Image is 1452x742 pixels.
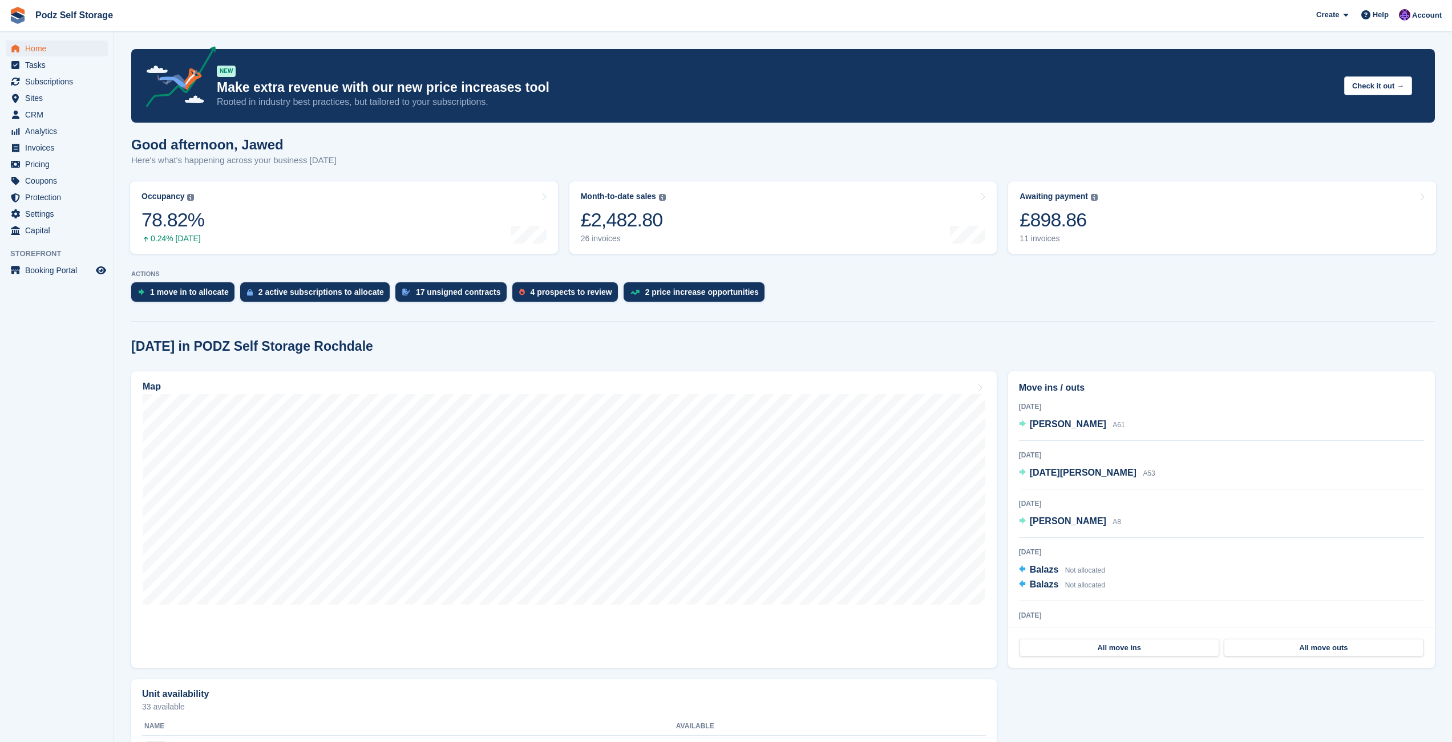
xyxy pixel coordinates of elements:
[659,194,666,201] img: icon-info-grey-7440780725fd019a000dd9b08b2336e03edf1995a4989e88bcd33f0948082b44.svg
[395,282,512,307] a: 17 unsigned contracts
[1091,194,1098,201] img: icon-info-grey-7440780725fd019a000dd9b08b2336e03edf1995a4989e88bcd33f0948082b44.svg
[1030,419,1106,429] span: [PERSON_NAME]
[1019,450,1424,460] div: [DATE]
[1019,498,1424,509] div: [DATE]
[10,248,114,260] span: Storefront
[25,40,94,56] span: Home
[1019,578,1105,593] a: Balazs Not allocated
[25,222,94,238] span: Capital
[131,270,1435,278] p: ACTIONS
[6,189,108,205] a: menu
[1113,518,1121,526] span: A8
[1030,579,1059,589] span: Balazs
[519,289,525,295] img: prospect-51fa495bee0391a8d652442698ab0144808aea92771e9ea1ae160a38d050c398.svg
[1344,76,1412,95] button: Check it out →
[1019,402,1424,412] div: [DATE]
[1373,9,1389,21] span: Help
[130,181,558,254] a: Occupancy 78.82% 0.24% [DATE]
[25,140,94,156] span: Invoices
[1113,421,1125,429] span: A61
[247,289,253,296] img: active_subscription_to_allocate_icon-d502201f5373d7db506a760aba3b589e785aa758c864c3986d89f69b8ff3...
[1020,208,1098,232] div: £898.86
[6,206,108,222] a: menu
[25,90,94,106] span: Sites
[1030,516,1106,526] span: [PERSON_NAME]
[136,46,216,111] img: price-adjustments-announcement-icon-8257ccfd72463d97f412b2fc003d46551f7dbcb40ab6d574587a9cd5c0d94...
[1020,234,1098,244] div: 11 invoices
[25,262,94,278] span: Booking Portal
[31,6,118,25] a: Podz Self Storage
[1065,581,1105,589] span: Not allocated
[131,137,337,152] h1: Good afternoon, Jawed
[240,282,395,307] a: 2 active subscriptions to allocate
[6,173,108,189] a: menu
[581,208,666,232] div: £2,482.80
[581,234,666,244] div: 26 invoices
[676,717,867,736] th: Available
[131,154,337,167] p: Here's what's happening across your business [DATE]
[142,689,209,699] h2: Unit availability
[1412,10,1442,21] span: Account
[531,287,612,297] div: 4 prospects to review
[1020,192,1088,201] div: Awaiting payment
[6,90,108,106] a: menu
[1019,610,1424,621] div: [DATE]
[6,140,108,156] a: menu
[9,7,26,24] img: stora-icon-8386f47178a22dfd0bd8f6a31ec36ba5ce8667c1dd55bd0f319d3a0aa187defe.svg
[1316,9,1339,21] span: Create
[143,382,161,392] h2: Map
[131,282,240,307] a: 1 move in to allocate
[6,57,108,73] a: menu
[25,173,94,189] span: Coupons
[217,66,236,77] div: NEW
[581,192,656,201] div: Month-to-date sales
[1143,469,1155,477] span: A53
[217,79,1335,96] p: Make extra revenue with our new price increases tool
[25,123,94,139] span: Analytics
[94,263,108,277] a: Preview store
[416,287,501,297] div: 17 unsigned contracts
[1030,468,1136,477] span: [DATE][PERSON_NAME]
[1224,639,1423,657] a: All move outs
[131,339,373,354] h2: [DATE] in PODZ Self Storage Rochdale
[1019,563,1105,578] a: Balazs Not allocated
[645,287,759,297] div: 2 price increase opportunities
[1019,381,1424,395] h2: Move ins / outs
[141,234,204,244] div: 0.24% [DATE]
[624,282,770,307] a: 2 price increase opportunities
[6,123,108,139] a: menu
[138,289,144,295] img: move_ins_to_allocate_icon-fdf77a2bb77ea45bf5b3d319d69a93e2d87916cf1d5bf7949dd705db3b84f3ca.svg
[25,206,94,222] span: Settings
[6,222,108,238] a: menu
[6,74,108,90] a: menu
[217,96,1335,108] p: Rooted in industry best practices, but tailored to your subscriptions.
[142,717,676,736] th: Name
[402,289,410,295] img: contract_signature_icon-13c848040528278c33f63329250d36e43548de30e8caae1d1a13099fd9432cc5.svg
[25,74,94,90] span: Subscriptions
[512,282,624,307] a: 4 prospects to review
[25,156,94,172] span: Pricing
[1019,417,1125,432] a: [PERSON_NAME] A61
[150,287,229,297] div: 1 move in to allocate
[25,107,94,123] span: CRM
[569,181,997,254] a: Month-to-date sales £2,482.80 26 invoices
[142,703,986,711] p: 33 available
[258,287,384,297] div: 2 active subscriptions to allocate
[1019,466,1155,481] a: [DATE][PERSON_NAME] A53
[6,262,108,278] a: menu
[25,57,94,73] span: Tasks
[1019,514,1121,529] a: [PERSON_NAME] A8
[25,189,94,205] span: Protection
[131,371,997,668] a: Map
[1008,181,1436,254] a: Awaiting payment £898.86 11 invoices
[6,40,108,56] a: menu
[630,290,640,295] img: price_increase_opportunities-93ffe204e8149a01c8c9dc8f82e8f89637d9d84a8eef4429ea346261dce0b2c0.svg
[187,194,194,201] img: icon-info-grey-7440780725fd019a000dd9b08b2336e03edf1995a4989e88bcd33f0948082b44.svg
[141,208,204,232] div: 78.82%
[1019,547,1424,557] div: [DATE]
[6,156,108,172] a: menu
[1020,639,1219,657] a: All move ins
[141,192,184,201] div: Occupancy
[1399,9,1410,21] img: Jawed Chowdhary
[1030,565,1059,574] span: Balazs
